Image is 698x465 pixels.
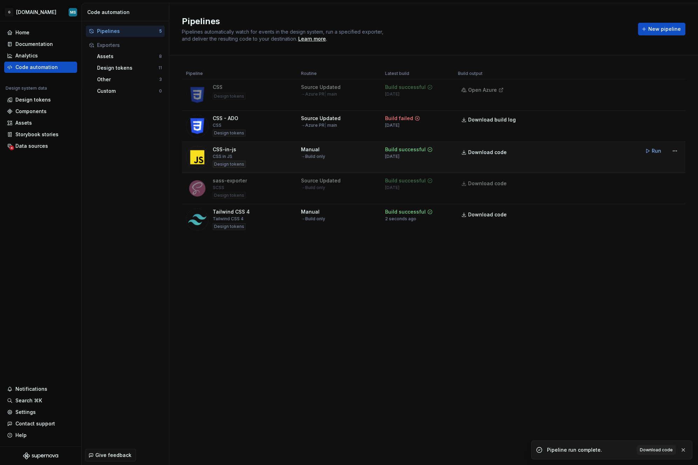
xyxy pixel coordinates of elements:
[94,62,165,74] button: Design tokens11
[97,42,162,49] div: Exporters
[385,216,416,222] div: 2 seconds ago
[94,85,165,97] button: Custom0
[4,50,77,61] a: Analytics
[4,129,77,140] a: Storybook stories
[652,147,661,154] span: Run
[385,123,399,128] div: [DATE]
[15,397,42,404] div: Search ⌘K
[213,192,246,199] div: Design tokens
[213,208,250,215] div: Tailwind CSS 4
[213,115,238,122] div: CSS - ADO
[15,108,47,115] div: Components
[4,39,77,50] a: Documentation
[4,140,77,152] a: Data sources
[213,177,247,184] div: sass-exporter
[301,84,341,91] div: Source Updated
[95,452,131,459] span: Give feedback
[4,27,77,38] a: Home
[213,93,246,100] div: Design tokens
[4,418,77,429] button: Contact support
[301,208,320,215] div: Manual
[15,41,53,48] div: Documentation
[324,91,326,97] span: |
[301,216,325,222] div: → Build only
[86,26,165,37] button: Pipelines5
[4,383,77,395] button: Notifications
[385,84,426,91] div: Build successful
[182,29,385,42] span: Pipelines automatically watch for events in the design system, run a specified exporter, and deli...
[15,52,38,59] div: Analytics
[159,88,162,94] div: 0
[638,23,685,35] button: New pipeline
[70,9,76,15] div: MS
[213,130,246,137] div: Design tokens
[385,208,426,215] div: Build successful
[648,26,681,33] span: New pipeline
[94,51,165,62] button: Assets8
[385,115,413,122] div: Build failed
[381,68,454,79] th: Latest build
[301,91,337,97] div: → Azure PR main
[637,445,676,455] a: Download code
[385,185,399,190] div: [DATE]
[213,161,246,168] div: Design tokens
[547,446,632,453] div: Pipeline run complete.
[454,68,525,79] th: Build output
[4,94,77,105] a: Design tokens
[324,123,326,128] span: |
[468,180,507,187] span: Download code
[301,154,325,159] div: → Build only
[468,116,516,123] span: Download build log
[158,65,162,71] div: 11
[16,9,56,16] div: [DOMAIN_NAME]
[15,409,36,416] div: Settings
[640,447,673,453] span: Download code
[94,74,165,85] a: Other3
[15,420,55,427] div: Contact support
[1,5,80,20] button: G[DOMAIN_NAME]MS
[298,35,326,42] a: Learn more
[182,16,630,27] h2: Pipelines
[5,8,13,16] div: G
[15,386,47,393] div: Notifications
[385,154,399,159] div: [DATE]
[15,131,59,138] div: Storybook stories
[159,77,162,82] div: 3
[385,146,426,153] div: Build successful
[458,113,520,126] button: Download build log
[301,115,341,122] div: Source Updated
[385,91,399,97] div: [DATE]
[213,223,246,230] div: Design tokens
[213,146,236,153] div: CSS-in-js
[301,177,341,184] div: Source Updated
[4,117,77,129] a: Assets
[97,64,158,71] div: Design tokens
[97,53,159,60] div: Assets
[6,85,47,91] div: Design system data
[468,86,497,93] span: Open Azure
[85,449,136,461] button: Give feedback
[97,76,159,83] div: Other
[297,36,327,42] span: .
[468,211,507,218] span: Download code
[4,430,77,441] button: Help
[23,452,58,459] svg: Supernova Logo
[458,208,511,221] a: Download code
[301,146,320,153] div: Manual
[213,154,232,159] div: CSS in JS
[15,64,58,71] div: Code automation
[468,149,507,156] span: Download code
[213,185,224,190] div: SCSS
[182,68,297,79] th: Pipeline
[4,62,77,73] a: Code automation
[458,146,511,159] a: Download code
[301,123,337,128] div: → Azure PR main
[458,84,507,96] button: Open Azure
[15,29,29,36] div: Home
[15,143,48,150] div: Data sources
[213,216,244,222] div: Tailwind CSS 4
